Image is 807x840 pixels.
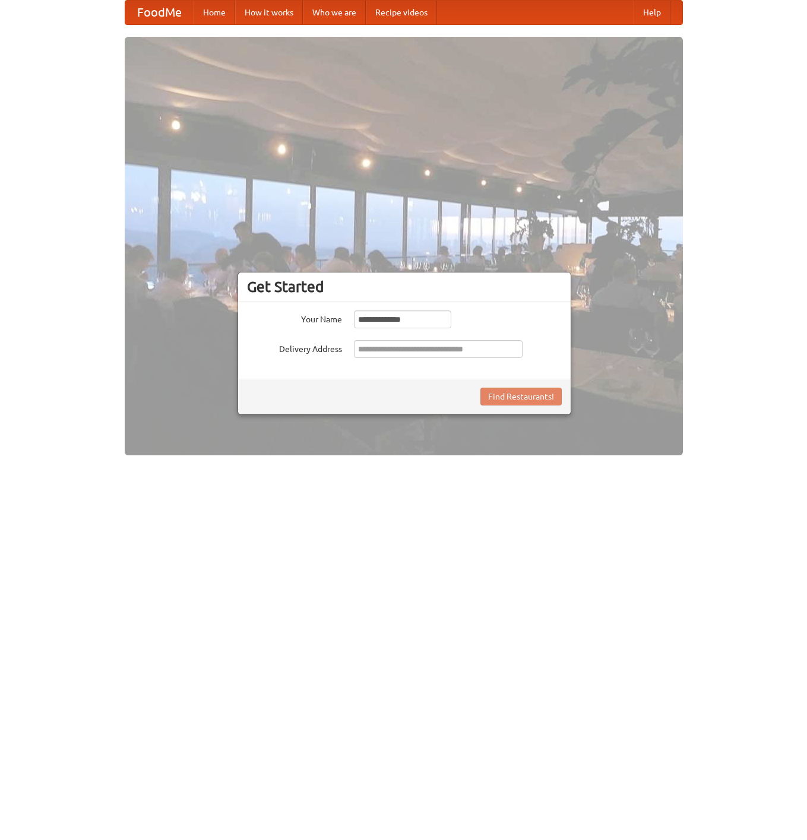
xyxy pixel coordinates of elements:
[634,1,670,24] a: Help
[247,278,562,296] h3: Get Started
[235,1,303,24] a: How it works
[125,1,194,24] a: FoodMe
[480,388,562,405] button: Find Restaurants!
[303,1,366,24] a: Who we are
[247,310,342,325] label: Your Name
[366,1,437,24] a: Recipe videos
[194,1,235,24] a: Home
[247,340,342,355] label: Delivery Address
